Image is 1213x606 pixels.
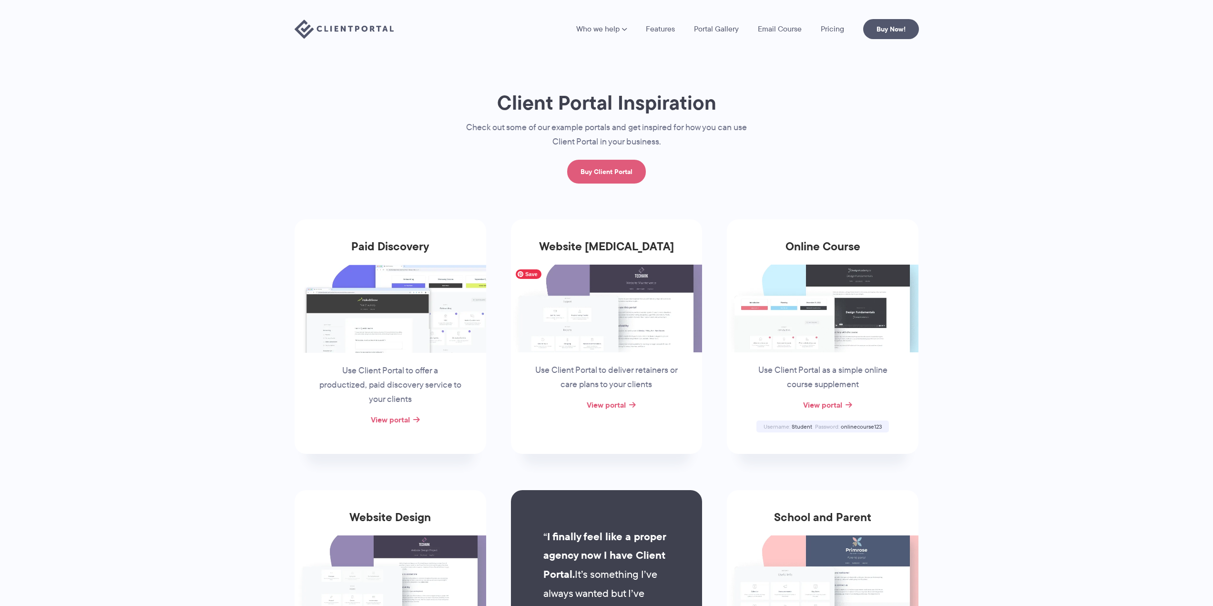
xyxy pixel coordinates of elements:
[727,511,918,535] h3: School and Parent
[758,25,802,33] a: Email Course
[694,25,739,33] a: Portal Gallery
[646,25,675,33] a: Features
[803,399,842,411] a: View portal
[447,90,766,115] h1: Client Portal Inspiration
[863,19,919,39] a: Buy Now!
[576,25,627,33] a: Who we help
[516,269,541,279] span: Save
[295,511,486,535] h3: Website Design
[567,160,646,184] a: Buy Client Portal
[543,529,666,583] strong: I finally feel like a proper agency now I have Client Portal.
[534,363,679,392] p: Use Client Portal to deliver retainers or care plans to your clients
[295,240,486,265] h3: Paid Discovery
[792,422,812,431] span: Student
[511,240,703,265] h3: Website [MEDICAL_DATA]
[821,25,844,33] a: Pricing
[587,399,626,411] a: View portal
[815,422,839,431] span: Password
[841,422,882,431] span: onlinecourse123
[318,364,463,407] p: Use Client Portal to offer a productized, paid discovery service to your clients
[750,363,895,392] p: Use Client Portal as a simple online course supplement
[447,121,766,149] p: Check out some of our example portals and get inspired for how you can use Client Portal in your ...
[764,422,790,431] span: Username
[727,240,918,265] h3: Online Course
[371,414,410,425] a: View portal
